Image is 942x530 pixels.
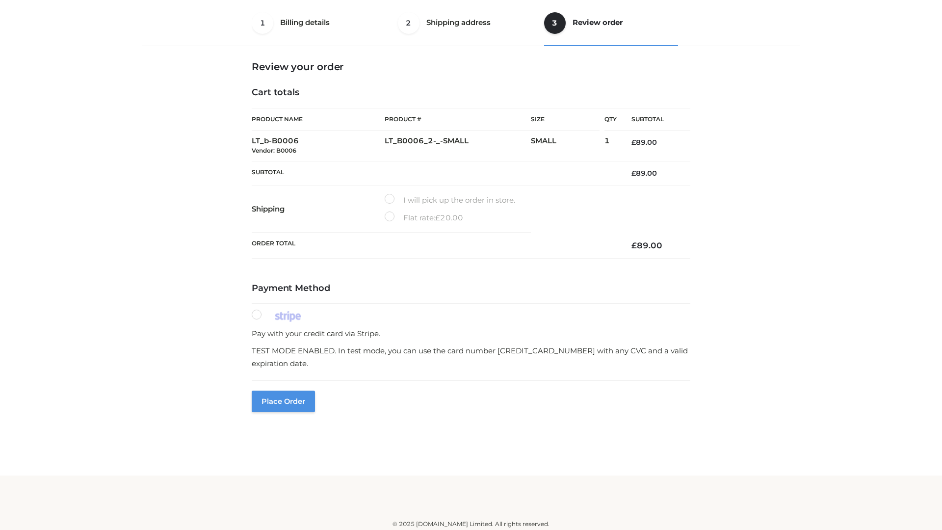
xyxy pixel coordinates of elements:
p: Pay with your credit card via Stripe. [252,327,690,340]
div: © 2025 [DOMAIN_NAME] Limited. All rights reserved. [146,519,796,529]
td: LT_b-B0006 [252,131,385,161]
h3: Review your order [252,61,690,73]
p: TEST MODE ENABLED. In test mode, you can use the card number [CREDIT_CARD_NUMBER] with any CVC an... [252,344,690,370]
td: 1 [604,131,617,161]
th: Product Name [252,108,385,131]
label: I will pick up the order in store. [385,194,515,207]
span: £ [631,138,636,147]
bdi: 20.00 [435,213,463,222]
bdi: 89.00 [631,240,662,250]
td: SMALL [531,131,604,161]
bdi: 89.00 [631,138,657,147]
label: Flat rate: [385,212,463,224]
small: Vendor: B0006 [252,147,296,154]
span: £ [435,213,440,222]
th: Product # [385,108,531,131]
td: LT_B0006_2-_-SMALL [385,131,531,161]
th: Order Total [252,233,617,259]
span: £ [631,240,637,250]
th: Qty [604,108,617,131]
h4: Payment Method [252,283,690,294]
span: £ [631,169,636,178]
bdi: 89.00 [631,169,657,178]
button: Place order [252,391,315,412]
th: Shipping [252,185,385,233]
th: Subtotal [252,161,617,185]
h4: Cart totals [252,87,690,98]
th: Subtotal [617,108,690,131]
th: Size [531,108,600,131]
